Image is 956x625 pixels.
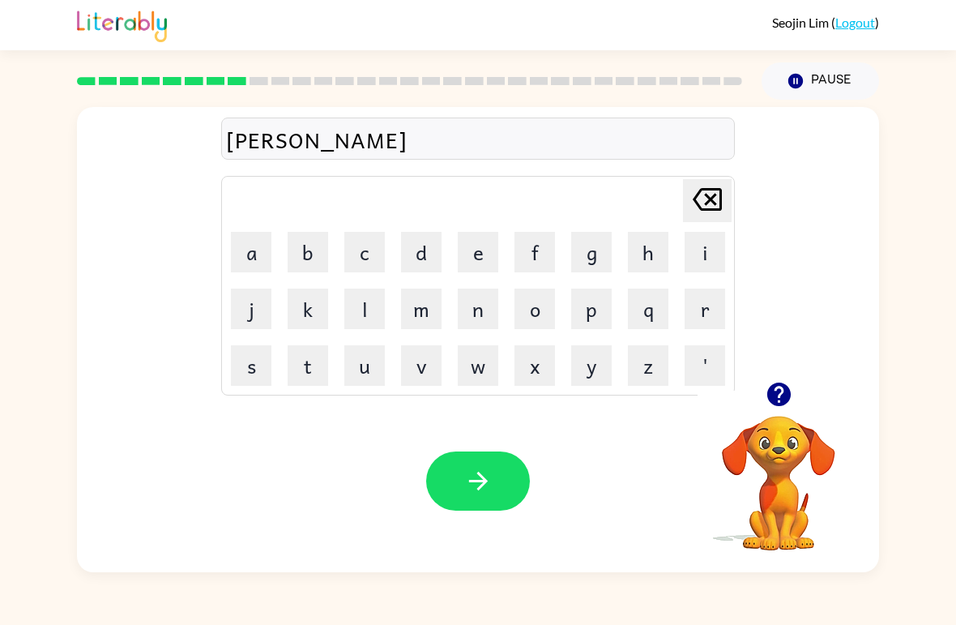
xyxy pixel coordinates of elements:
span: Seojin Lim [772,15,831,30]
button: x [514,345,555,386]
button: b [288,232,328,272]
button: e [458,232,498,272]
button: v [401,345,442,386]
button: l [344,289,385,329]
button: r [685,289,725,329]
div: ( ) [772,15,879,30]
button: j [231,289,271,329]
button: u [344,345,385,386]
button: h [628,232,668,272]
button: m [401,289,442,329]
button: z [628,345,668,386]
img: Literably [77,6,167,42]
button: q [628,289,668,329]
button: o [514,289,555,329]
button: y [571,345,612,386]
button: s [231,345,271,386]
a: Logout [835,15,875,30]
div: [PERSON_NAME] [226,122,730,156]
button: n [458,289,498,329]
button: c [344,232,385,272]
button: w [458,345,498,386]
button: f [514,232,555,272]
button: Pause [762,62,879,100]
button: d [401,232,442,272]
button: g [571,232,612,272]
button: t [288,345,328,386]
button: p [571,289,612,329]
button: i [685,232,725,272]
button: a [231,232,271,272]
video: Your browser must support playing .mp4 files to use Literably. Please try using another browser. [698,391,860,553]
button: k [288,289,328,329]
button: ' [685,345,725,386]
